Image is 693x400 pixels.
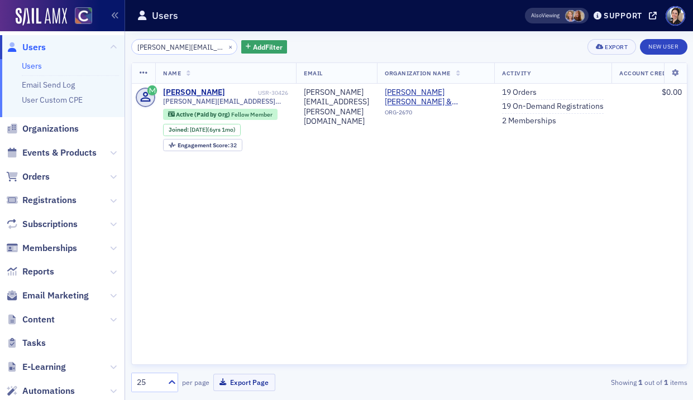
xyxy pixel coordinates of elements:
[502,116,556,126] a: 2 Memberships
[6,385,75,397] a: Automations
[304,88,369,127] div: [PERSON_NAME][EMAIL_ADDRESS][PERSON_NAME][DOMAIN_NAME]
[75,7,92,25] img: SailAMX
[385,69,451,77] span: Organization Name
[531,12,560,20] span: Viewing
[226,41,236,51] button: ×
[22,314,55,326] span: Content
[565,10,577,22] span: Kelli Davis
[640,39,687,55] a: New User
[6,337,46,349] a: Tasks
[22,123,79,135] span: Organizations
[22,361,66,373] span: E-Learning
[22,61,42,71] a: Users
[137,377,161,388] div: 25
[6,123,79,135] a: Organizations
[385,109,486,120] div: ORG-2670
[662,377,670,387] strong: 1
[22,80,75,90] a: Email Send Log
[22,337,46,349] span: Tasks
[22,266,54,278] span: Reports
[22,147,97,159] span: Events & Products
[385,88,486,107] span: Soukup Bush & Associates CPAs PC
[152,9,178,22] h1: Users
[385,88,486,107] a: [PERSON_NAME] [PERSON_NAME] & Associates CPAs PC
[131,39,238,55] input: Search…
[169,126,190,133] span: Joined :
[22,218,78,230] span: Subscriptions
[6,41,46,54] a: Users
[22,41,46,54] span: Users
[178,141,231,149] span: Engagement Score :
[6,242,77,254] a: Memberships
[178,142,237,148] div: 32
[231,110,273,118] span: Fellow Member
[619,69,672,77] span: Account Credit
[22,194,77,206] span: Registrations
[67,7,92,26] a: View Homepage
[502,102,604,112] a: 19 On-Demand Registrations
[190,126,207,133] span: [DATE]
[182,377,209,387] label: per page
[163,109,278,120] div: Active (Paid by Org): Active (Paid by Org): Fellow Member
[253,42,283,52] span: Add Filter
[163,139,242,151] div: Engagement Score: 32
[6,266,54,278] a: Reports
[531,12,542,19] div: Also
[22,171,50,183] span: Orders
[6,361,66,373] a: E-Learning
[6,218,78,230] a: Subscriptions
[573,10,585,22] span: Sheila Duggan
[163,69,181,77] span: Name
[637,377,644,387] strong: 1
[666,6,685,26] span: Profile
[213,374,275,391] button: Export Page
[604,11,642,21] div: Support
[190,126,236,133] div: (6yrs 1mo)
[662,87,682,97] span: $0.00
[502,69,531,77] span: Activity
[22,242,77,254] span: Memberships
[502,88,537,98] a: 19 Orders
[163,124,241,136] div: Joined: 2019-07-02 00:00:00
[168,110,273,118] a: Active (Paid by Org) Fellow Member
[304,69,323,77] span: Email
[605,44,628,50] div: Export
[22,95,83,105] a: User Custom CPE
[6,290,89,302] a: Email Marketing
[241,40,287,54] button: AddFilter
[6,147,97,159] a: Events & Products
[587,39,636,55] button: Export
[227,89,289,97] div: USR-30426
[16,8,67,26] img: SailAMX
[22,385,75,397] span: Automations
[6,314,55,326] a: Content
[6,171,50,183] a: Orders
[22,290,89,302] span: Email Marketing
[163,88,225,98] a: [PERSON_NAME]
[163,97,288,105] span: [PERSON_NAME][EMAIL_ADDRESS][PERSON_NAME][DOMAIN_NAME]
[510,377,687,387] div: Showing out of items
[6,194,77,206] a: Registrations
[176,110,231,118] span: Active (Paid by Org)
